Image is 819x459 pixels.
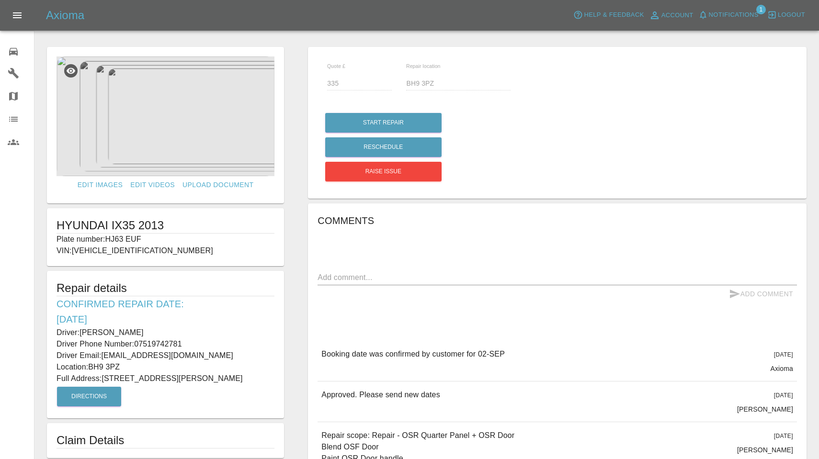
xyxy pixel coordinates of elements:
[57,387,121,406] button: Directions
[325,137,442,157] button: Reschedule
[661,10,694,21] span: Account
[57,280,274,296] h5: Repair details
[756,5,766,14] span: 1
[126,176,179,194] a: Edit Videos
[57,234,274,245] p: Plate number: HJ63 EUF
[770,364,793,373] p: Axioma
[57,350,274,361] p: Driver Email: [EMAIL_ADDRESS][DOMAIN_NAME]
[57,361,274,373] p: Location: BH9 3PZ
[321,348,505,360] p: Booking date was confirmed by customer for 02-SEP
[57,245,274,257] p: VIN: [VEHICLE_IDENTIFICATION_NUMBER]
[57,373,274,384] p: Full Address: [STREET_ADDRESS][PERSON_NAME]
[325,162,442,181] button: Raise issue
[709,10,759,21] span: Notifications
[774,433,793,439] span: [DATE]
[571,8,646,22] button: Help & Feedback
[406,63,441,69] span: Repair location
[737,445,793,455] p: [PERSON_NAME]
[57,327,274,338] p: Driver: [PERSON_NAME]
[774,351,793,358] span: [DATE]
[321,389,440,401] p: Approved. Please send new dates
[46,8,84,23] h5: Axioma
[584,10,644,21] span: Help & Feedback
[778,10,805,21] span: Logout
[6,4,29,27] button: Open drawer
[774,392,793,399] span: [DATE]
[327,63,345,69] span: Quote £
[57,338,274,350] p: Driver Phone Number: 07519742781
[57,433,274,448] h1: Claim Details
[57,56,274,176] img: 859c5826-7561-4e32-9fa5-59af9d0facfe
[57,296,274,327] h6: Confirmed Repair Date: [DATE]
[737,404,793,414] p: [PERSON_NAME]
[318,213,797,228] h6: Comments
[74,176,126,194] a: Edit Images
[179,176,257,194] a: Upload Document
[696,8,761,22] button: Notifications
[647,8,696,23] a: Account
[765,8,808,22] button: Logout
[325,113,442,133] button: Start Repair
[57,218,274,233] h1: HYUNDAI IX35 2013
